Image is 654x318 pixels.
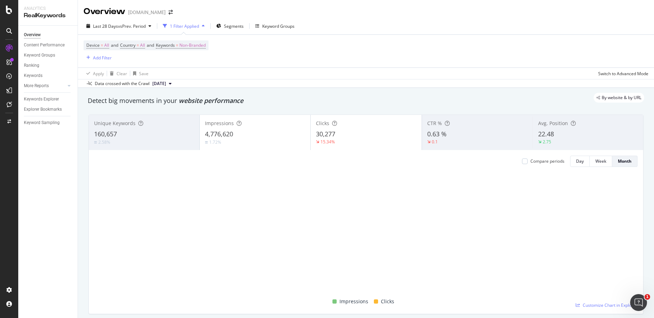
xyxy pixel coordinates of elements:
div: More Reports [24,82,49,90]
button: Switch to Advanced Mode [595,68,648,79]
a: Keywords Explorer [24,96,73,103]
div: Ranking [24,62,39,69]
a: Ranking [24,62,73,69]
div: Compare periods [530,158,564,164]
span: and [147,42,154,48]
div: 2.75 [543,139,551,145]
div: Month [618,158,632,164]
div: 0.1 [432,139,438,145]
span: All [104,40,109,50]
span: Impressions [205,120,234,126]
button: Add Filter [84,53,112,62]
div: 1.72% [209,139,221,145]
div: Switch to Advanced Mode [598,71,648,77]
button: Week [590,156,612,167]
span: vs Prev. Period [118,23,146,29]
div: Overview [24,31,41,39]
div: [DOMAIN_NAME] [128,9,166,16]
div: arrow-right-arrow-left [169,10,173,15]
div: Overview [84,6,125,18]
span: Non-Branded [179,40,206,50]
span: All [140,40,145,50]
button: Day [570,156,590,167]
iframe: Intercom live chat [630,294,647,311]
span: 4,776,620 [205,130,233,138]
div: Keywords [24,72,42,79]
span: 30,277 [316,130,335,138]
a: Keyword Groups [24,52,73,59]
span: = [137,42,139,48]
img: Equal [205,141,208,143]
span: 0.63 % [427,130,447,138]
span: CTR % [427,120,442,126]
span: By website & by URL [602,96,641,100]
button: Keyword Groups [252,20,297,32]
a: Keyword Sampling [24,119,73,126]
div: Explorer Bookmarks [24,106,62,113]
button: 1 Filter Applied [160,20,207,32]
span: Country [120,42,136,48]
button: Last 28 DaysvsPrev. Period [84,20,154,32]
span: 2025 Sep. 14th [152,80,166,87]
button: Apply [84,68,104,79]
span: 160,657 [94,130,117,138]
div: Clear [117,71,127,77]
img: Equal [94,141,97,143]
span: = [101,42,103,48]
span: and [111,42,118,48]
div: legacy label [594,93,644,103]
span: 22.48 [538,130,554,138]
a: Overview [24,31,73,39]
div: Analytics [24,6,72,12]
div: Week [595,158,606,164]
div: Save [139,71,148,77]
span: Customize Chart in Explorer [583,302,638,308]
div: Content Performance [24,41,65,49]
a: More Reports [24,82,66,90]
span: = [176,42,178,48]
div: Data crossed with the Crawl [95,80,150,87]
div: 15.34% [321,139,335,145]
span: Unique Keywords [94,120,136,126]
button: Clear [107,68,127,79]
span: Keywords [156,42,175,48]
div: 1 Filter Applied [170,23,199,29]
span: Clicks [381,297,394,306]
a: Keywords [24,72,73,79]
span: Avg. Position [538,120,568,126]
span: Device [86,42,100,48]
div: Add Filter [93,55,112,61]
div: Keyword Sampling [24,119,60,126]
button: Segments [213,20,246,32]
span: Segments [224,23,244,29]
span: Last 28 Days [93,23,118,29]
div: Keywords Explorer [24,96,59,103]
button: Month [612,156,638,167]
div: Keyword Groups [24,52,55,59]
a: Content Performance [24,41,73,49]
button: [DATE] [150,79,174,88]
div: RealKeywords [24,12,72,20]
span: 1 [645,294,650,300]
a: Customize Chart in Explorer [576,302,638,308]
button: Save [130,68,148,79]
span: Clicks [316,120,329,126]
a: Explorer Bookmarks [24,106,73,113]
div: Apply [93,71,104,77]
span: Impressions [339,297,368,306]
div: Day [576,158,584,164]
div: 2.58% [98,139,110,145]
div: Keyword Groups [262,23,295,29]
